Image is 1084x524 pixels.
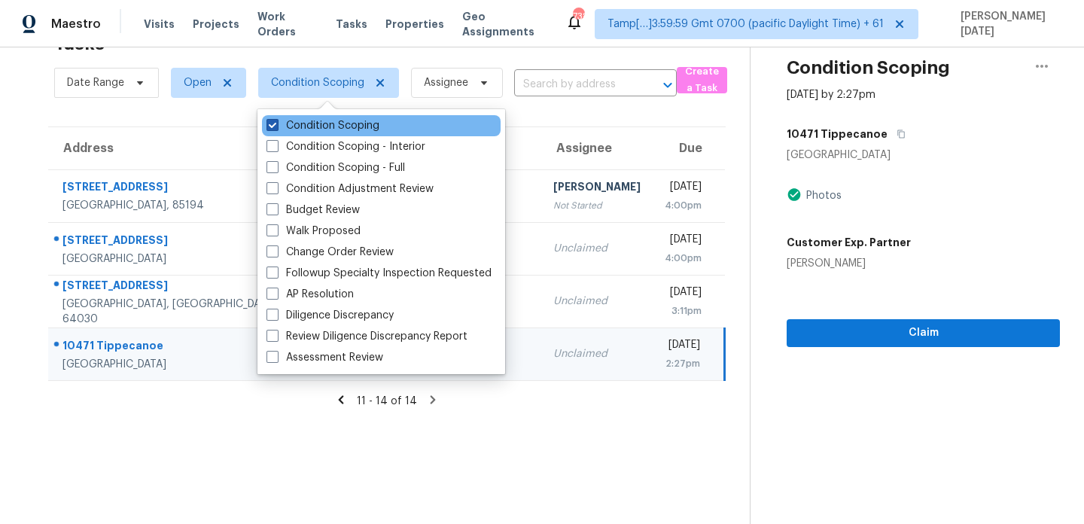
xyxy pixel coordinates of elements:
[573,9,583,24] div: 738
[266,181,434,196] label: Condition Adjustment Review
[62,251,304,267] div: [GEOGRAPHIC_DATA]
[653,127,725,169] th: Due
[607,17,884,32] span: Tamp[…]3:59:59 Gmt 0700 (pacific Daylight Time) + 61
[665,303,702,318] div: 3:11pm
[266,287,354,302] label: AP Resolution
[144,17,175,32] span: Visits
[665,179,702,198] div: [DATE]
[266,118,379,133] label: Condition Scoping
[787,187,802,203] img: Artifact Present Icon
[62,357,304,372] div: [GEOGRAPHIC_DATA]
[266,329,467,344] label: Review Diligence Discrepancy Report
[888,120,908,148] button: Copy Address
[62,297,304,327] div: [GEOGRAPHIC_DATA], [GEOGRAPHIC_DATA], 64030
[257,9,318,39] span: Work Orders
[541,127,653,169] th: Assignee
[665,337,701,356] div: [DATE]
[62,278,304,297] div: [STREET_ADDRESS]
[787,87,875,102] div: [DATE] by 2:27pm
[62,198,304,213] div: [GEOGRAPHIC_DATA], 85194
[336,19,367,29] span: Tasks
[787,256,911,271] div: [PERSON_NAME]
[385,17,444,32] span: Properties
[357,396,417,407] span: 11 - 14 of 14
[51,17,101,32] span: Maestro
[955,9,1061,39] span: [PERSON_NAME][DATE]
[424,75,468,90] span: Assignee
[62,233,304,251] div: [STREET_ADDRESS]
[665,251,702,266] div: 4:00pm
[62,179,304,198] div: [STREET_ADDRESS]
[787,126,888,142] h5: 10471 Tippecanoe
[266,160,405,175] label: Condition Scoping - Full
[67,75,124,90] span: Date Range
[266,350,383,365] label: Assessment Review
[54,36,105,51] h2: Tasks
[193,17,239,32] span: Projects
[266,308,394,323] label: Diligence Discrepancy
[665,285,702,303] div: [DATE]
[553,179,641,198] div: [PERSON_NAME]
[802,188,842,203] div: Photos
[677,67,727,93] button: Create a Task
[553,241,641,256] div: Unclaimed
[787,319,1060,347] button: Claim
[462,9,548,39] span: Geo Assignments
[266,266,492,281] label: Followup Specialty Inspection Requested
[271,75,364,90] span: Condition Scoping
[514,73,635,96] input: Search by address
[266,224,361,239] label: Walk Proposed
[266,203,360,218] label: Budget Review
[553,294,641,309] div: Unclaimed
[266,139,425,154] label: Condition Scoping - Interior
[665,198,702,213] div: 4:00pm
[684,63,720,98] span: Create a Task
[266,245,394,260] label: Change Order Review
[48,127,316,169] th: Address
[62,338,304,357] div: 10471 Tippecanoe
[787,148,1060,163] div: [GEOGRAPHIC_DATA]
[787,60,950,75] h2: Condition Scoping
[665,232,702,251] div: [DATE]
[665,356,701,371] div: 2:27pm
[553,198,641,213] div: Not Started
[184,75,212,90] span: Open
[799,324,1048,343] span: Claim
[787,235,911,250] h5: Customer Exp. Partner
[657,75,678,96] button: Open
[553,346,641,361] div: Unclaimed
